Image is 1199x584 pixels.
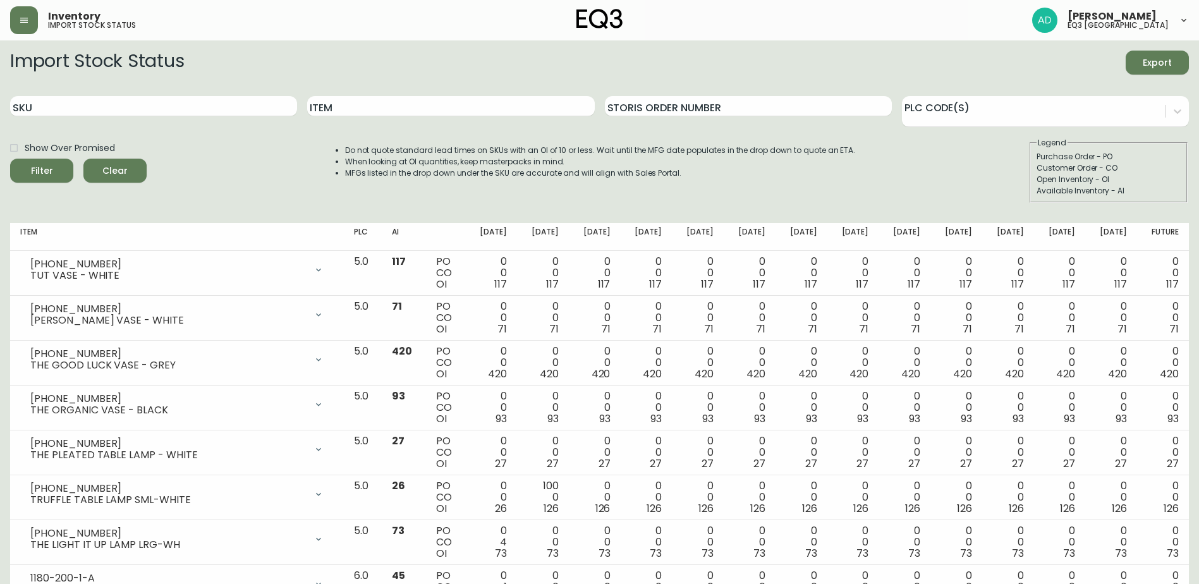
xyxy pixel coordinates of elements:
[496,411,507,426] span: 93
[20,391,334,418] div: [PHONE_NUMBER]THE ORGANIC VASE - BLACK
[30,259,306,270] div: [PHONE_NUMBER]
[879,223,930,251] th: [DATE]
[546,277,559,291] span: 117
[1037,162,1181,174] div: Customer Order - CO
[786,391,817,425] div: 0 0
[734,256,765,290] div: 0 0
[992,480,1024,514] div: 0 0
[889,346,920,380] div: 0 0
[1037,151,1181,162] div: Purchase Order - PO
[1044,525,1076,559] div: 0 0
[963,322,972,336] span: 71
[1068,11,1157,21] span: [PERSON_NAME]
[889,435,920,470] div: 0 0
[345,167,856,179] li: MFGs listed in the drop down under the SKU are accurate and will align with Sales Portal.
[1147,525,1179,559] div: 0 0
[682,525,714,559] div: 0 0
[599,546,611,561] span: 73
[392,344,412,358] span: 420
[30,438,306,449] div: [PHONE_NUMBER]
[1137,223,1189,251] th: Future
[527,346,559,380] div: 0 0
[488,367,507,381] span: 420
[746,367,765,381] span: 420
[1115,456,1127,471] span: 27
[734,391,765,425] div: 0 0
[382,223,426,251] th: AI
[495,501,507,516] span: 26
[25,142,115,155] span: Show Over Promised
[992,301,1024,335] div: 0 0
[750,501,765,516] span: 126
[940,256,972,290] div: 0 0
[579,301,611,335] div: 0 0
[698,501,714,516] span: 126
[1012,546,1024,561] span: 73
[579,480,611,514] div: 0 0
[1014,322,1024,336] span: 71
[1013,411,1024,426] span: 93
[601,322,611,336] span: 71
[837,256,869,290] div: 0 0
[682,435,714,470] div: 0 0
[940,301,972,335] div: 0 0
[753,277,765,291] span: 117
[544,501,559,516] span: 126
[436,480,455,514] div: PO CO
[702,456,714,471] span: 27
[682,346,714,380] div: 0 0
[527,256,559,290] div: 0 0
[392,299,402,313] span: 71
[436,501,447,516] span: OI
[547,456,559,471] span: 27
[702,411,714,426] span: 93
[1064,411,1075,426] span: 93
[930,223,982,251] th: [DATE]
[436,525,455,559] div: PO CO
[630,256,662,290] div: 0 0
[1136,55,1179,71] span: Export
[905,501,920,516] span: 126
[856,456,868,471] span: 27
[1095,525,1127,559] div: 0 0
[344,475,382,520] td: 5.0
[345,145,856,156] li: Do not quote standard lead times on SKUs with an OI of 10 or less. Wait until the MFG date popula...
[682,301,714,335] div: 0 0
[630,346,662,380] div: 0 0
[849,367,868,381] span: 420
[30,405,306,416] div: THE ORGANIC VASE - BLACK
[908,546,920,561] span: 73
[889,391,920,425] div: 0 0
[1044,346,1076,380] div: 0 0
[940,435,972,470] div: 0 0
[517,223,569,251] th: [DATE]
[940,346,972,380] div: 0 0
[650,456,662,471] span: 27
[30,360,306,371] div: THE GOOD LUCK VASE - GREY
[20,301,334,329] div: [PHONE_NUMBER][PERSON_NAME] VASE - WHITE
[569,223,621,251] th: [DATE]
[682,391,714,425] div: 0 0
[908,277,920,291] span: 117
[960,546,972,561] span: 73
[475,301,507,335] div: 0 0
[344,430,382,475] td: 5.0
[20,435,334,463] div: [PHONE_NUMBER]THE PLEATED TABLE LAMP - WHITE
[889,480,920,514] div: 0 0
[808,322,817,336] span: 71
[702,546,714,561] span: 73
[1147,391,1179,425] div: 0 0
[527,391,559,425] div: 0 0
[734,525,765,559] div: 0 0
[344,251,382,296] td: 5.0
[495,546,507,561] span: 73
[497,322,507,336] span: 71
[475,391,507,425] div: 0 0
[798,367,817,381] span: 420
[1126,51,1189,75] button: Export
[1044,435,1076,470] div: 0 0
[1062,277,1075,291] span: 117
[754,411,765,426] span: 93
[1115,546,1127,561] span: 73
[1037,137,1068,149] legend: Legend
